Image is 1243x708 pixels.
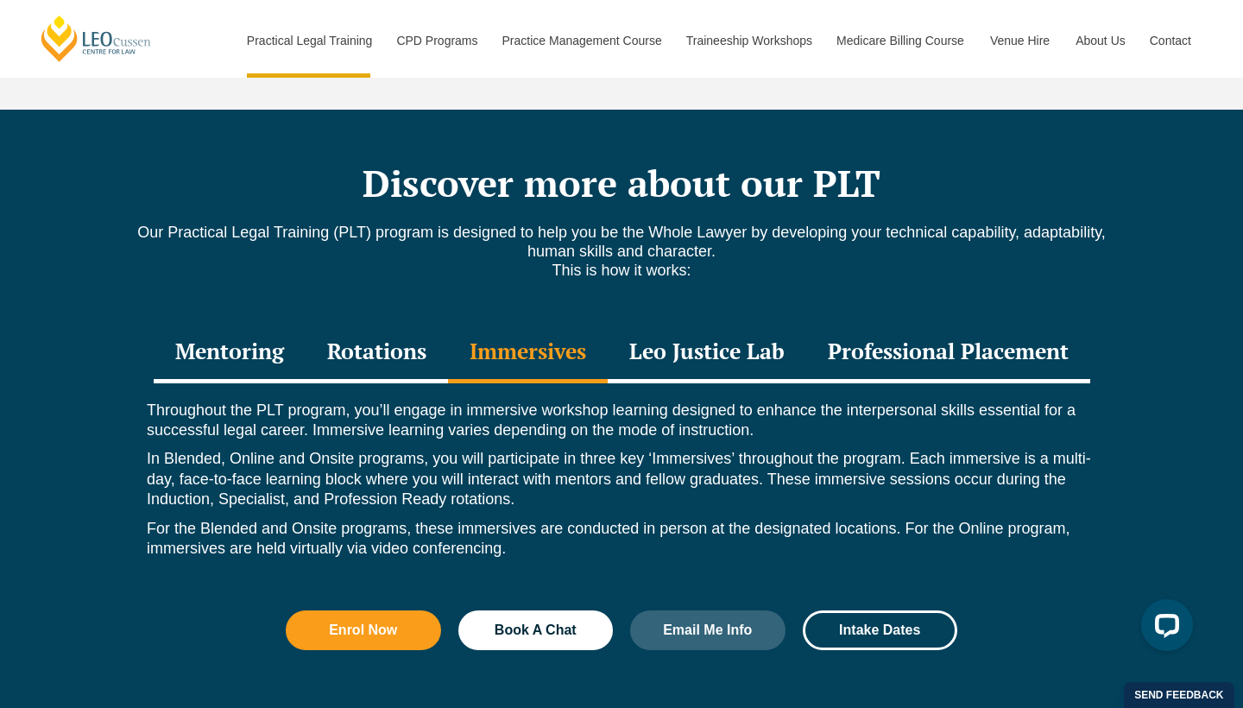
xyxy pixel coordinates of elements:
p: In Blended, Online and Onsite programs, you will participate in three key ‘Immersives’ throughout... [147,449,1096,509]
a: Intake Dates [803,610,958,650]
div: Rotations [306,323,448,383]
a: Contact [1137,3,1204,78]
div: Mentoring [154,323,306,383]
span: Enrol Now [329,623,397,637]
div: Immersives [448,323,608,383]
span: Intake Dates [839,623,920,637]
p: Our Practical Legal Training (PLT) program is designed to help you be the Whole Lawyer by develop... [129,223,1114,280]
a: Medicare Billing Course [823,3,977,78]
a: Traineeship Workshops [673,3,823,78]
a: Email Me Info [630,610,786,650]
h2: Discover more about our PLT [129,161,1114,205]
iframe: LiveChat chat widget [1127,592,1200,665]
p: For the Blended and Onsite programs, these immersives are conducted in person at the designated l... [147,519,1096,559]
div: Professional Placement [806,323,1090,383]
a: Venue Hire [977,3,1063,78]
span: Book A Chat [495,623,577,637]
p: Throughout the PLT program, you’ll engage in immersive workshop learning designed to enhance the ... [147,401,1096,441]
a: Book A Chat [458,610,614,650]
span: Email Me Info [663,623,752,637]
a: Practical Legal Training [234,3,384,78]
a: Enrol Now [286,610,441,650]
a: [PERSON_NAME] Centre for Law [39,14,154,63]
a: About Us [1063,3,1137,78]
a: CPD Programs [383,3,489,78]
a: Practice Management Course [489,3,673,78]
div: Leo Justice Lab [608,323,806,383]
